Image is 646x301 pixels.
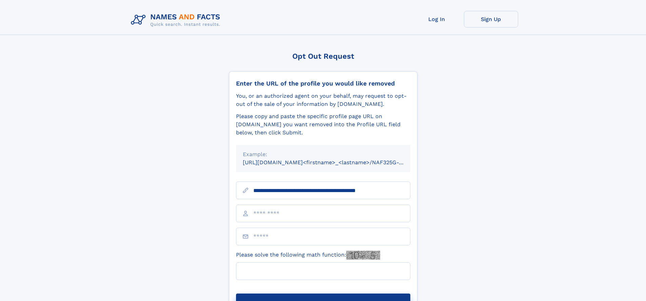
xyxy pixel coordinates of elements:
div: Example: [243,150,404,158]
div: Please copy and paste the specific profile page URL on [DOMAIN_NAME] you want removed into the Pr... [236,112,410,137]
a: Log In [410,11,464,27]
div: Opt Out Request [229,52,417,60]
label: Please solve the following math function: [236,251,380,260]
small: [URL][DOMAIN_NAME]<firstname>_<lastname>/NAF325G-xxxxxxxx [243,159,423,166]
div: Enter the URL of the profile you would like removed [236,80,410,87]
a: Sign Up [464,11,518,27]
img: Logo Names and Facts [128,11,226,29]
div: You, or an authorized agent on your behalf, may request to opt-out of the sale of your informatio... [236,92,410,108]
